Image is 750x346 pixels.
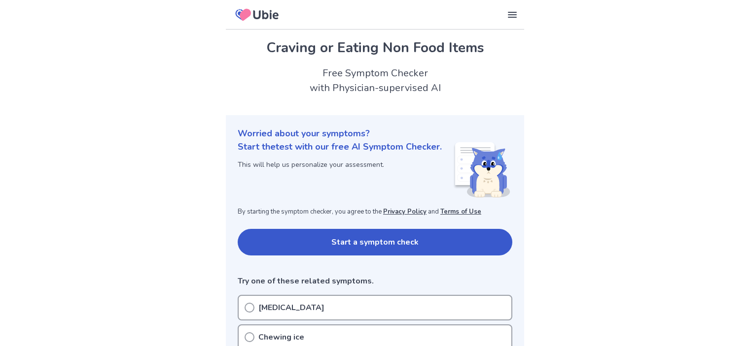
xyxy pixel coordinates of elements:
[258,331,304,343] p: Chewing ice
[258,302,324,314] p: [MEDICAL_DATA]
[238,127,512,140] p: Worried about your symptoms?
[238,229,512,255] button: Start a symptom check
[238,37,512,58] h1: Craving or Eating Non Food Items
[238,207,512,217] p: By starting the symptom checker, you agree to the and
[238,159,442,170] p: This will help us personalize your assessment.
[453,142,510,197] img: Shiba
[238,275,512,287] p: Try one of these related symptoms.
[226,66,524,95] h2: Free Symptom Checker with Physician-supervised AI
[440,207,481,216] a: Terms of Use
[383,207,427,216] a: Privacy Policy
[238,140,442,154] p: Start the test with our free AI Symptom Checker.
